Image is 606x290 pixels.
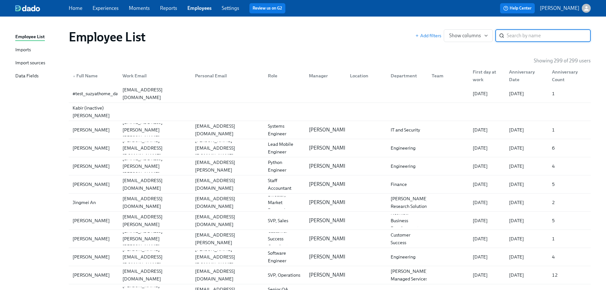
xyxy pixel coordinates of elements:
div: [DATE] [506,199,547,206]
div: Personal Email [190,69,263,82]
a: Kabir (inactive) [PERSON_NAME] [69,103,591,121]
a: #test_suzyathome_dado[EMAIL_ADDRESS][DOMAIN_NAME][DATE][DATE]1 [69,85,591,103]
div: 4 [549,253,589,261]
div: [DATE] [470,144,504,152]
div: 12 [549,271,589,279]
div: 1 [549,126,589,134]
p: Showing 299 of 299 users [534,57,591,64]
div: Work Email [117,69,190,82]
div: [PERSON_NAME][EMAIL_ADDRESS][DOMAIN_NAME][EMAIL_ADDRESS][DOMAIN_NAME]Staff Accountant[PERSON_NAME... [69,175,591,193]
div: SVP, Operations [265,271,304,279]
div: [PERSON_NAME][EMAIL_ADDRESS][PERSON_NAME][PERSON_NAME][DOMAIN_NAME] [120,111,190,149]
div: Department [386,69,427,82]
div: 6 [549,144,589,152]
div: [DATE] [470,217,504,224]
div: Engineering [388,144,427,152]
a: [PERSON_NAME][PERSON_NAME][EMAIL_ADDRESS][DOMAIN_NAME][PERSON_NAME][EMAIL_ADDRESS][DOMAIN_NAME]Le... [69,139,591,157]
div: [PERSON_NAME][PERSON_NAME][EMAIL_ADDRESS][PERSON_NAME][PERSON_NAME][DOMAIN_NAME][EMAIL_ADDRESS][D... [69,121,591,139]
div: [PERSON_NAME][EMAIL_ADDRESS][PERSON_NAME][DOMAIN_NAME] [192,151,263,181]
div: Manager [304,69,345,82]
span: Show columns [449,32,487,39]
a: Review us on G2 [253,5,282,11]
div: 2 [549,199,589,206]
p: [PERSON_NAME] [309,217,348,224]
p: [PERSON_NAME] [309,181,348,188]
div: First day at work [470,68,504,83]
div: Net New Business Development [388,209,427,232]
div: [PERSON_NAME] [70,217,117,224]
div: [PERSON_NAME][EMAIL_ADDRESS][DOMAIN_NAME] [120,245,190,268]
div: [DATE] [506,162,547,170]
div: Anniversary Count [549,68,589,83]
a: dado [15,5,69,11]
div: [EMAIL_ADDRESS][DOMAIN_NAME] [192,122,263,138]
div: [EMAIL_ADDRESS][DOMAIN_NAME] [120,195,190,210]
p: [PERSON_NAME] [309,126,348,133]
div: [PERSON_NAME] [70,235,117,243]
div: [PERSON_NAME][EMAIL_ADDRESS][PERSON_NAME][PERSON_NAME][DOMAIN_NAME] [120,220,190,258]
div: Anniversary Date [506,68,547,83]
span: Help Center [503,5,532,11]
div: [PERSON_NAME], Managed Services [388,267,432,283]
div: [EMAIL_ADDRESS][DOMAIN_NAME] [120,267,190,283]
a: Data Fields [15,72,64,80]
div: [EMAIL_ADDRESS][DOMAIN_NAME] [120,177,190,192]
a: [PERSON_NAME][EMAIL_ADDRESS][DOMAIN_NAME][EMAIL_ADDRESS][DOMAIN_NAME]SVP, Operations[PERSON_NAME]... [69,266,591,284]
div: [PERSON_NAME][EMAIL_ADDRESS][DOMAIN_NAME] [192,137,263,159]
div: [DATE] [470,162,504,170]
div: Python Engineer [265,159,304,174]
div: [DATE] [470,180,504,188]
div: Software Engineer [265,249,304,265]
div: Work Email [120,72,190,80]
div: Anniversary Date [504,69,547,82]
div: Engineering [388,162,427,170]
h1: Employee List [69,29,146,45]
div: IT and Security [388,126,427,134]
div: [EMAIL_ADDRESS][DOMAIN_NAME] [192,195,263,210]
p: [PERSON_NAME] [309,163,348,170]
div: [DATE] [470,253,504,261]
div: [DATE] [506,253,547,261]
div: [DATE] [506,144,547,152]
a: Settings [222,5,239,11]
a: Employee List [15,33,64,41]
div: [EMAIL_ADDRESS][DOMAIN_NAME] [192,177,263,192]
div: Kabir (inactive) [PERSON_NAME] [70,104,117,119]
div: [PERSON_NAME] [70,144,117,152]
div: Customer Success Coordinator [265,227,304,250]
button: Review us on G2 [249,3,285,13]
p: [PERSON_NAME] [309,272,348,279]
div: 1 [549,90,589,97]
div: SVP, Sales [265,217,304,224]
div: [PERSON_NAME] [70,253,117,261]
button: Add filters [415,32,441,39]
div: [DATE] [470,126,504,134]
input: Search by name [507,29,591,42]
div: 5 [549,180,589,188]
div: [PERSON_NAME] [70,180,117,188]
div: [EMAIL_ADDRESS][DOMAIN_NAME] [192,213,263,228]
div: [DATE] [470,199,504,206]
div: [DATE] [506,271,547,279]
div: Staff Accountant [265,177,304,192]
div: [PERSON_NAME][PERSON_NAME][EMAIL_ADDRESS][PERSON_NAME][PERSON_NAME][DOMAIN_NAME][PERSON_NAME][EMA... [69,157,591,175]
div: [PERSON_NAME][EMAIL_ADDRESS][PERSON_NAME][DOMAIN_NAME] [192,223,263,254]
a: Imports [15,46,64,54]
div: Lead Mobile Engineer [265,140,304,156]
a: [PERSON_NAME][PERSON_NAME][EMAIL_ADDRESS][PERSON_NAME][DOMAIN_NAME][EMAIL_ADDRESS][DOMAIN_NAME]SV... [69,212,591,230]
div: [PERSON_NAME] [70,271,117,279]
a: [PERSON_NAME][PERSON_NAME][EMAIL_ADDRESS][PERSON_NAME][PERSON_NAME][DOMAIN_NAME][PERSON_NAME][EMA... [69,230,591,248]
div: Engineering [388,253,427,261]
div: Employee List [15,33,45,41]
a: Home [69,5,82,11]
div: Manager [306,72,345,80]
div: Systems Engineer [265,122,304,138]
div: Imports [15,46,31,54]
button: Show columns [444,29,493,42]
div: [DATE] [470,271,504,279]
div: [DATE] [506,217,547,224]
div: [DATE] [470,235,504,243]
div: Import sources [15,59,45,67]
